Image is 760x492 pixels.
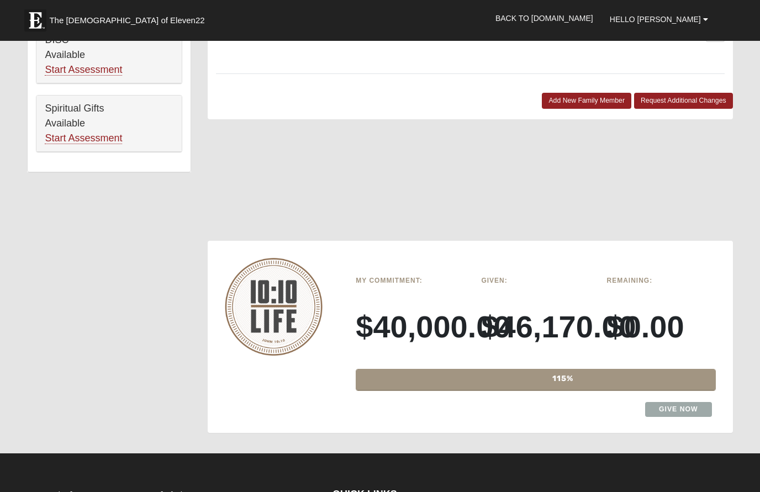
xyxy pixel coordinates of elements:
[45,133,122,144] a: Start Assessment
[606,277,715,284] h6: Remaining:
[634,93,733,109] a: Request Additional Changes
[610,15,701,24] span: Hello [PERSON_NAME]
[49,15,204,26] span: The [DEMOGRAPHIC_DATA] of Eleven22
[45,64,122,76] a: Start Assessment
[356,308,465,345] h3: $40,000.00
[481,308,590,345] h3: $46,170.00
[481,277,590,284] h6: Given:
[36,27,182,83] div: DISC Available
[225,258,323,355] img: 10-10-Life-logo-round-no-scripture.png
[487,4,601,32] a: Back to [DOMAIN_NAME]
[645,402,712,417] a: Give Now
[36,96,182,152] div: Spiritual Gifts Available
[24,9,46,31] img: Eleven22 logo
[601,6,716,33] a: Hello [PERSON_NAME]
[606,308,715,345] h3: $0.00
[356,277,465,284] h6: My Commitment:
[19,4,240,31] a: The [DEMOGRAPHIC_DATA] of Eleven22
[542,93,631,109] a: Add New Family Member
